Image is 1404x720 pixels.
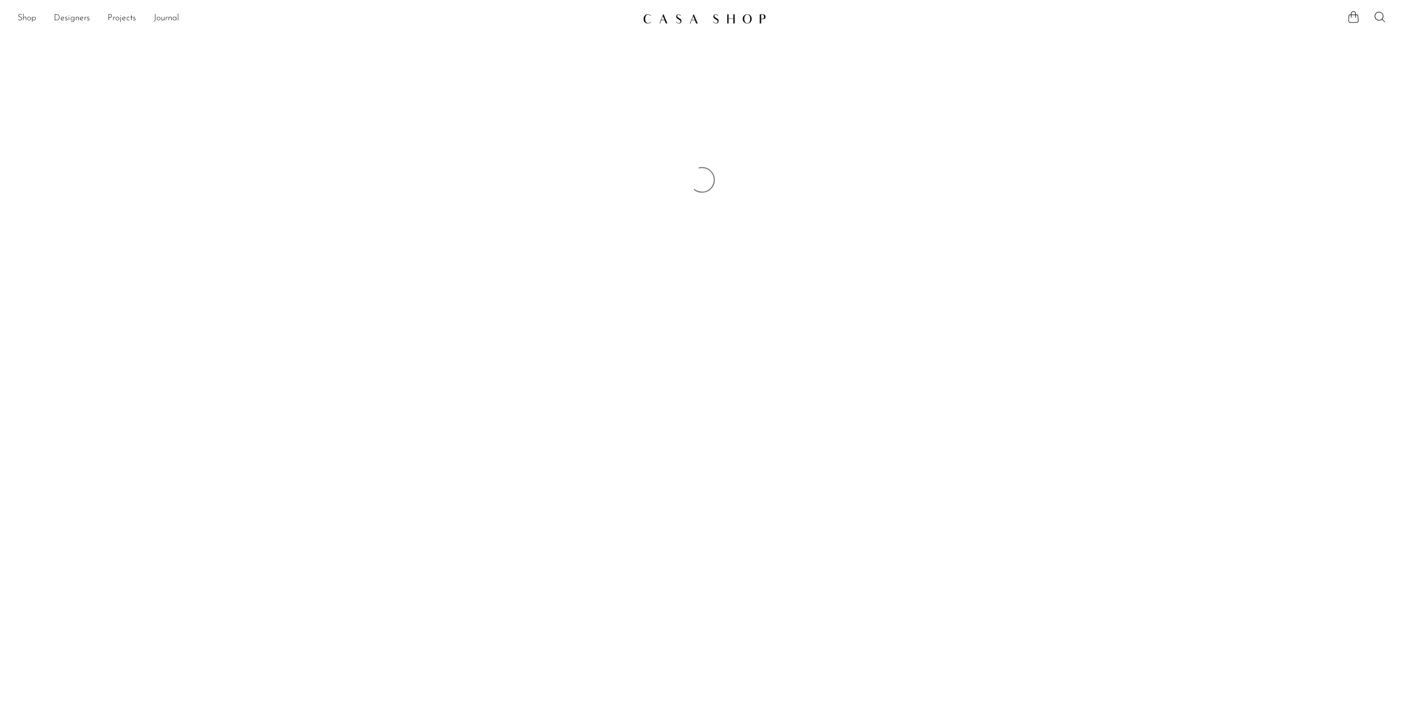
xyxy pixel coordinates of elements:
[18,12,36,26] a: Shop
[54,12,90,26] a: Designers
[18,9,634,28] ul: NEW HEADER MENU
[107,12,136,26] a: Projects
[154,12,179,26] a: Journal
[18,9,634,28] nav: Desktop navigation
